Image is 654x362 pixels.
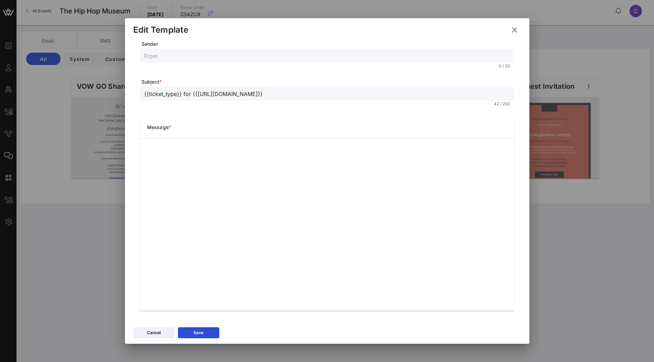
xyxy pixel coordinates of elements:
input: Subject [144,89,510,98]
button: Save [178,327,219,338]
div: Cancel [147,329,161,336]
button: Cancel [133,327,175,338]
span: Subject [141,78,514,85]
div: 0 / 20 [499,64,510,69]
span: Sender [141,41,514,47]
span: Message [147,124,171,131]
div: Save [193,329,203,336]
div: Edit Template [133,25,188,35]
input: From [144,51,510,60]
div: 42 / 250 [494,102,510,107]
